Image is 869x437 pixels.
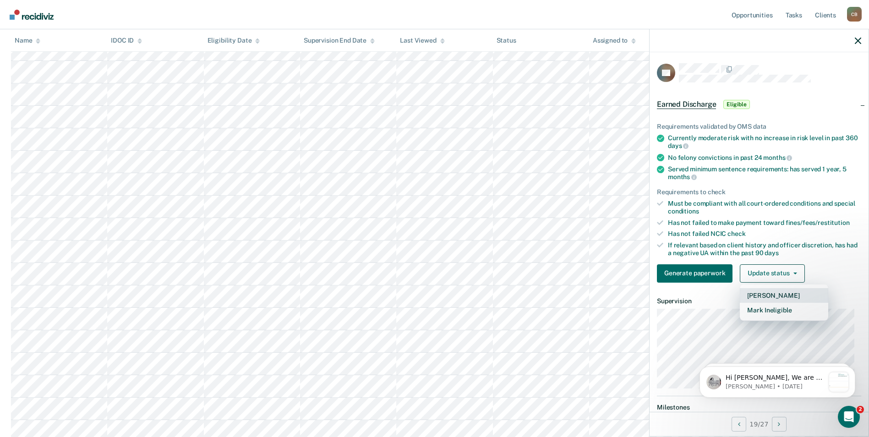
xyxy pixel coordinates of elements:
[40,26,139,261] span: Hi [PERSON_NAME], We are so excited to announce a brand new feature: AI case note search! 📣 Findi...
[650,412,869,436] div: 19 / 27
[740,303,828,317] button: Mark Ineligible
[208,37,260,44] div: Eligibility Date
[857,406,864,413] span: 2
[668,134,861,150] div: Currently moderate risk with no increase in risk level in past 360
[686,348,869,412] iframe: Intercom notifications message
[10,10,54,20] img: Recidiviz
[763,154,792,161] span: months
[668,173,697,180] span: months
[740,288,828,303] button: [PERSON_NAME]
[657,297,861,305] dt: Supervision
[723,100,749,109] span: Eligible
[740,264,804,283] button: Update status
[657,264,732,283] button: Generate paperwork
[847,7,862,22] button: Profile dropdown button
[668,153,861,162] div: No felony convictions in past 24
[657,264,736,283] a: Navigate to form link
[593,37,636,44] div: Assigned to
[786,219,850,226] span: fines/fees/restitution
[657,188,861,196] div: Requirements to check
[15,37,40,44] div: Name
[765,249,778,257] span: days
[650,90,869,119] div: Earned DischargeEligible
[732,417,746,432] button: Previous Opportunity
[304,37,375,44] div: Supervision End Date
[668,200,861,215] div: Must be compliant with all court-ordered conditions and special
[111,37,142,44] div: IDOC ID
[772,417,787,432] button: Next Opportunity
[668,230,861,238] div: Has not failed NCIC
[40,34,139,43] p: Message from Kim, sent 1w ago
[838,406,860,428] iframe: Intercom live chat
[668,219,861,227] div: Has not failed to make payment toward
[657,100,716,109] span: Earned Discharge
[668,142,689,149] span: days
[400,37,444,44] div: Last Viewed
[497,37,516,44] div: Status
[847,7,862,22] div: C B
[668,241,861,257] div: If relevant based on client history and officer discretion, has had a negative UA within the past 90
[668,208,699,215] span: conditions
[657,123,861,131] div: Requirements validated by OMS data
[668,165,861,181] div: Served minimum sentence requirements: has served 1 year, 5
[727,230,745,237] span: check
[657,404,861,411] dt: Milestones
